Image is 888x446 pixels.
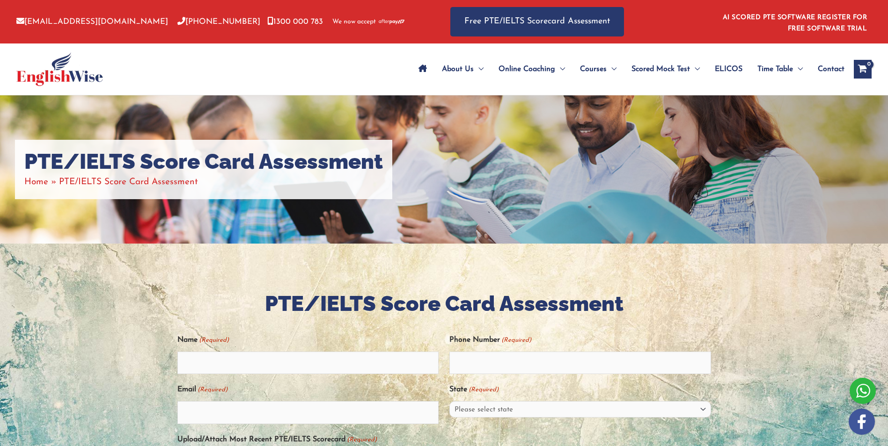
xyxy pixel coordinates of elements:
[707,53,750,86] a: ELICOS
[555,53,565,86] span: Menu Toggle
[624,53,707,86] a: Scored Mock TestMenu Toggle
[468,382,499,397] span: (Required)
[379,19,404,24] img: Afterpay-Logo
[690,53,700,86] span: Menu Toggle
[267,18,323,26] a: 1300 000 783
[449,382,499,397] label: State
[750,53,810,86] a: Time TableMenu Toggle
[793,53,803,86] span: Menu Toggle
[411,53,844,86] nav: Site Navigation: Main Menu
[849,409,875,435] img: white-facebook.png
[631,53,690,86] span: Scored Mock Test
[572,53,624,86] a: CoursesMenu Toggle
[16,52,103,86] img: cropped-ew-logo
[474,53,484,86] span: Menu Toggle
[177,290,711,318] h2: PTE/IELTS Score Card Assessment
[24,178,48,187] a: Home
[442,53,474,86] span: About Us
[177,18,260,26] a: [PHONE_NUMBER]
[717,7,872,37] aside: Header Widget 1
[757,53,793,86] span: Time Table
[177,332,229,348] label: Name
[501,332,532,348] span: (Required)
[491,53,572,86] a: Online CoachingMenu Toggle
[854,60,872,79] a: View Shopping Cart, empty
[332,17,376,27] span: We now accept
[24,174,383,190] nav: Breadcrumbs
[198,332,229,348] span: (Required)
[197,382,228,397] span: (Required)
[607,53,616,86] span: Menu Toggle
[810,53,844,86] a: Contact
[723,14,867,32] a: AI SCORED PTE SOFTWARE REGISTER FOR FREE SOFTWARE TRIAL
[715,53,742,86] span: ELICOS
[499,53,555,86] span: Online Coaching
[24,149,383,174] h1: PTE/IELTS Score Card Assessment
[449,332,531,348] label: Phone Number
[59,178,198,187] span: PTE/IELTS Score Card Assessment
[434,53,491,86] a: About UsMenu Toggle
[818,53,844,86] span: Contact
[580,53,607,86] span: Courses
[450,7,624,36] a: Free PTE/IELTS Scorecard Assessment
[16,18,168,26] a: [EMAIL_ADDRESS][DOMAIN_NAME]
[177,382,228,397] label: Email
